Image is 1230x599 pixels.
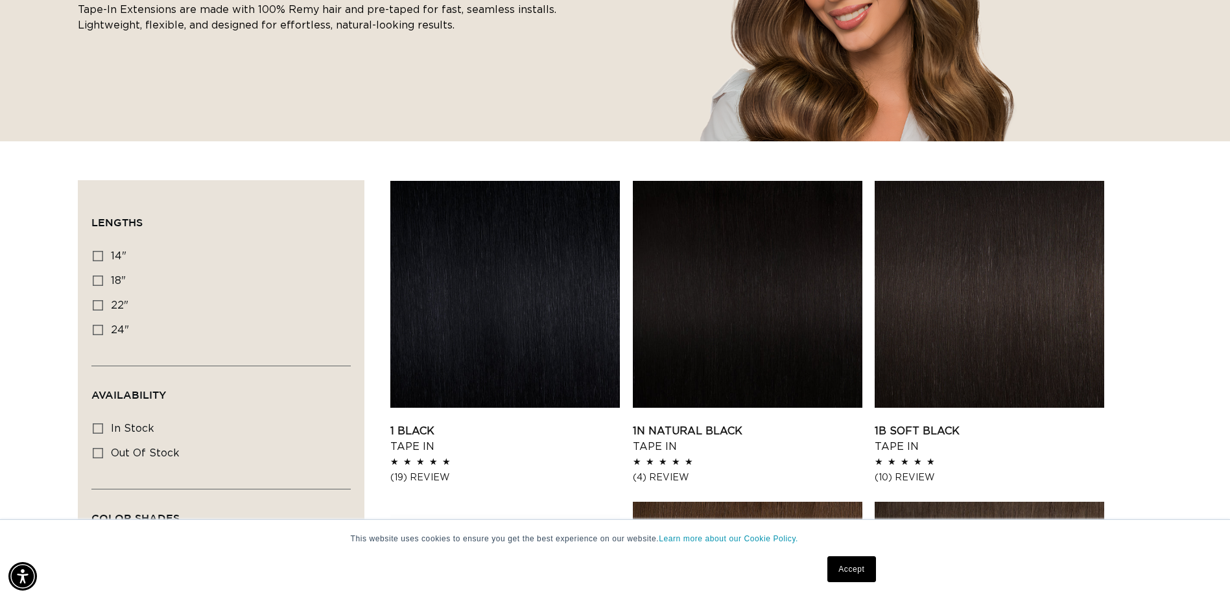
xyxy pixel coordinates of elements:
p: This website uses cookies to ensure you get the best experience on our website. [351,533,880,545]
summary: Lengths (0 selected) [91,194,351,241]
summary: Availability (0 selected) [91,366,351,413]
span: In stock [111,423,154,434]
div: Accessibility Menu [8,562,37,591]
a: 1 Black Tape In [390,423,620,454]
a: Accept [827,556,875,582]
span: 14" [111,251,126,261]
span: Color Shades [91,512,180,524]
p: Tape-In Extensions are made with 100% Remy hair and pre-taped for fast, seamless installs. Lightw... [78,2,571,33]
span: 22" [111,300,128,311]
span: Lengths [91,217,143,228]
a: 1B Soft Black Tape In [875,423,1104,454]
span: 24" [111,325,129,335]
a: 1N Natural Black Tape In [633,423,862,454]
span: 18" [111,276,126,286]
summary: Color Shades (0 selected) [91,489,351,536]
span: Out of stock [111,448,180,458]
a: Learn more about our Cookie Policy. [659,534,798,543]
span: Availability [91,389,166,401]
